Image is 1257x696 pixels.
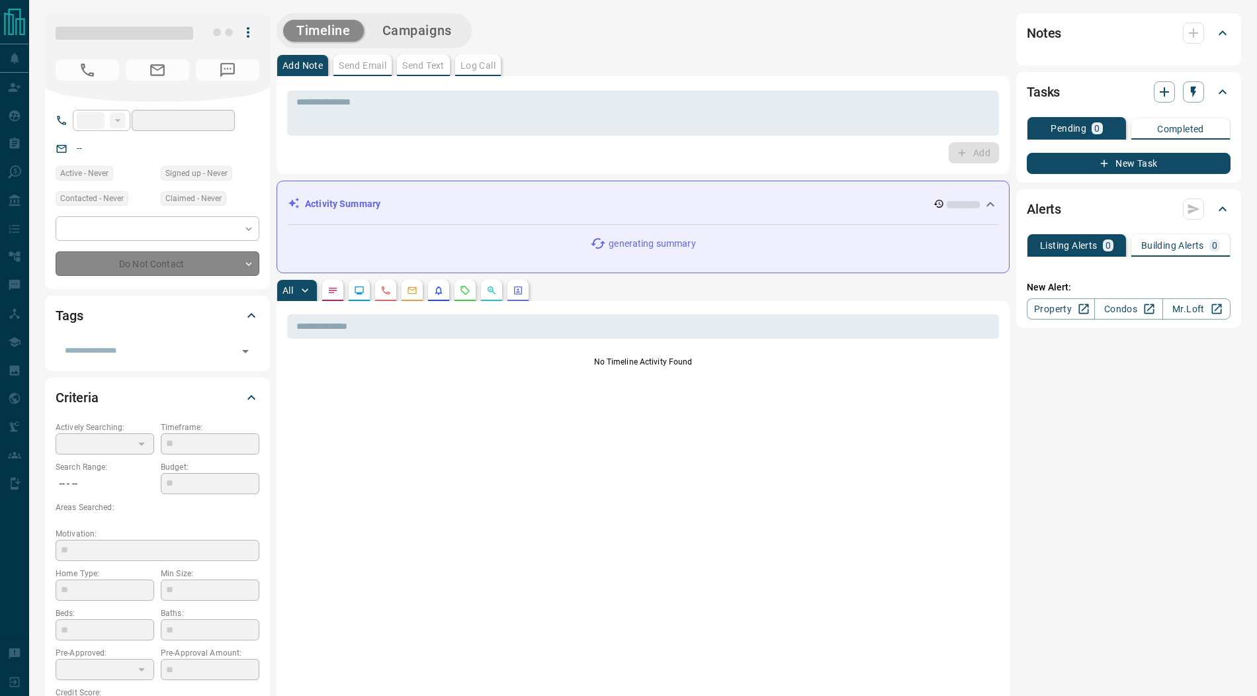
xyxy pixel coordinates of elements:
p: 0 [1094,124,1100,133]
h2: Tasks [1027,81,1060,103]
div: Activity Summary [288,192,998,216]
p: Completed [1157,124,1204,134]
button: Open [236,342,255,361]
p: Building Alerts [1141,241,1204,250]
p: Pre-Approved: [56,647,154,659]
h2: Notes [1027,22,1061,44]
p: Listing Alerts [1040,241,1098,250]
p: 0 [1105,241,1111,250]
span: Active - Never [60,167,108,180]
p: Search Range: [56,461,154,473]
p: Motivation: [56,528,259,540]
p: Pre-Approval Amount: [161,647,259,659]
span: No Email [126,60,189,81]
span: No Number [56,60,119,81]
p: Activity Summary [305,197,380,211]
a: Mr.Loft [1162,298,1231,320]
a: Condos [1094,298,1162,320]
span: Claimed - Never [165,192,222,205]
a: Property [1027,298,1095,320]
div: Notes [1027,17,1231,49]
p: Home Type: [56,568,154,580]
p: -- - -- [56,473,154,495]
div: Tags [56,300,259,331]
svg: Requests [460,285,470,296]
svg: Calls [380,285,391,296]
h2: Alerts [1027,198,1061,220]
p: Pending [1051,124,1086,133]
p: New Alert: [1027,281,1231,294]
span: No Number [196,60,259,81]
h2: Criteria [56,387,99,408]
svg: Notes [327,285,338,296]
div: Criteria [56,382,259,413]
p: Actively Searching: [56,421,154,433]
p: Baths: [161,607,259,619]
svg: Agent Actions [513,285,523,296]
button: Campaigns [369,20,465,42]
button: Timeline [283,20,364,42]
p: Budget: [161,461,259,473]
p: 0 [1212,241,1217,250]
div: Tasks [1027,76,1231,108]
p: Beds: [56,607,154,619]
svg: Emails [407,285,417,296]
h2: Tags [56,305,83,326]
svg: Listing Alerts [433,285,444,296]
p: Timeframe: [161,421,259,433]
div: Do Not Contact [56,251,259,276]
svg: Opportunities [486,285,497,296]
p: Add Note [282,61,323,70]
p: All [282,286,293,295]
svg: Lead Browsing Activity [354,285,365,296]
span: Contacted - Never [60,192,124,205]
div: Alerts [1027,193,1231,225]
p: Areas Searched: [56,501,259,513]
p: Min Size: [161,568,259,580]
p: generating summary [609,237,695,251]
p: No Timeline Activity Found [287,356,999,368]
span: Signed up - Never [165,167,228,180]
button: New Task [1027,153,1231,174]
a: -- [77,143,82,153]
